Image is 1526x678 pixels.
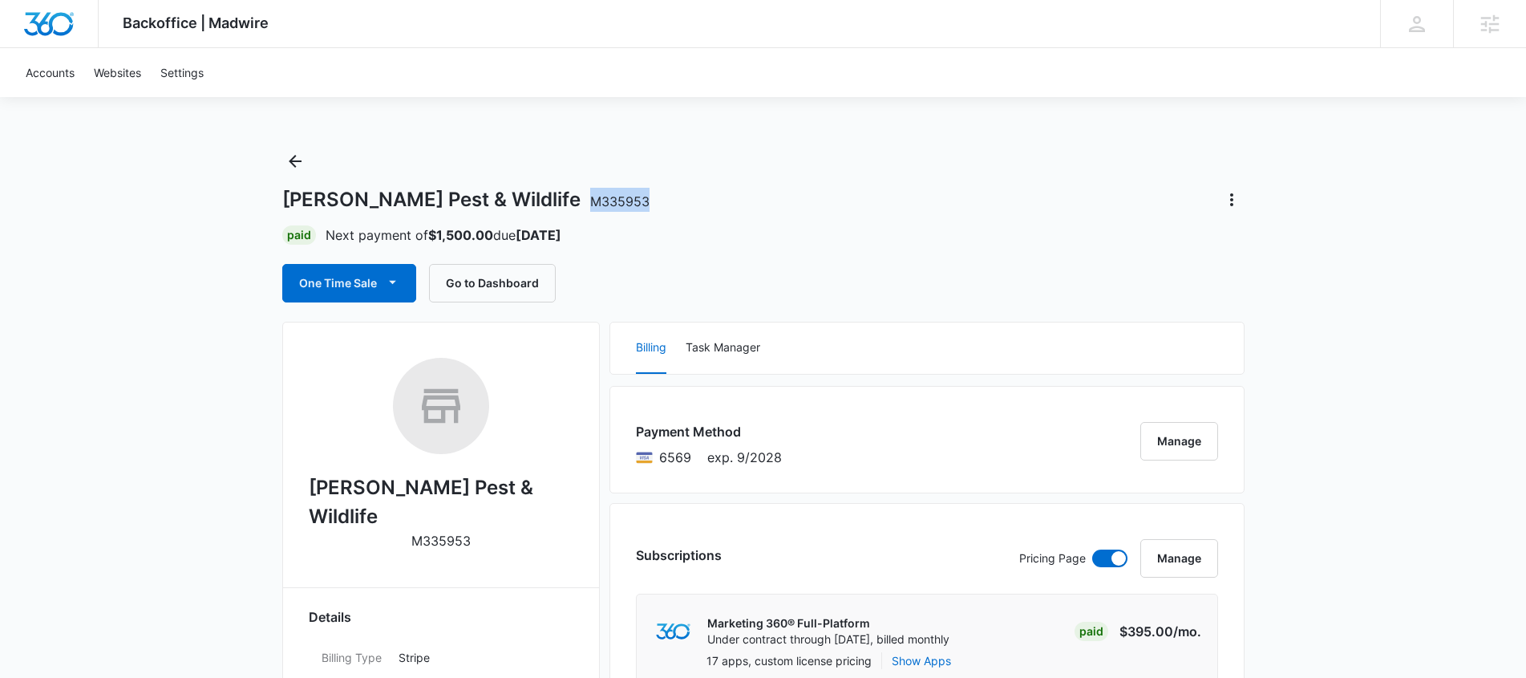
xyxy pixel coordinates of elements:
[151,48,213,97] a: Settings
[282,264,416,302] button: One Time Sale
[84,48,151,97] a: Websites
[428,227,493,243] strong: $1,500.00
[707,448,782,467] span: exp. 9/2028
[707,615,949,631] p: Marketing 360® Full-Platform
[1119,622,1201,641] p: $395.00
[659,448,691,467] span: Visa ending with
[590,193,650,209] span: M335953
[706,652,872,669] p: 17 apps, custom license pricing
[282,148,308,174] button: Back
[636,422,782,441] h3: Payment Method
[686,323,760,374] button: Task Manager
[892,652,951,669] button: Show Apps
[636,546,722,565] h3: Subscriptions
[1075,622,1108,641] div: Paid
[309,473,573,531] h2: [PERSON_NAME] Pest & Wildlife
[656,623,690,640] img: marketing360Logo
[399,649,561,666] p: Stripe
[282,225,316,245] div: Paid
[282,188,650,212] h1: [PERSON_NAME] Pest & Wildlife
[123,14,269,31] span: Backoffice | Madwire
[309,607,351,627] span: Details
[1173,623,1201,639] span: /mo.
[326,225,561,245] p: Next payment of due
[411,531,471,550] p: M335953
[429,264,556,302] button: Go to Dashboard
[707,631,949,648] p: Under contract through [DATE], billed monthly
[1140,539,1218,578] button: Manage
[636,323,666,374] button: Billing
[1140,422,1218,461] button: Manage
[322,649,386,666] dt: Billing Type
[1219,187,1245,213] button: Actions
[1019,550,1086,567] p: Pricing Page
[16,48,84,97] a: Accounts
[516,227,561,243] strong: [DATE]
